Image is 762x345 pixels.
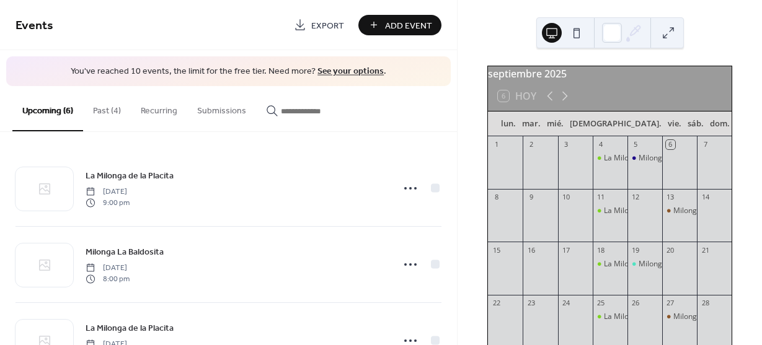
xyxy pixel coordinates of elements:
div: La Milonga de la Placita [604,259,685,269]
div: 18 [596,245,606,255]
div: 10 [562,193,571,202]
button: Recurring [131,86,187,130]
div: 19 [631,245,640,255]
div: 13 [666,193,675,202]
div: 21 [701,245,710,255]
span: You've reached 10 events, the limit for the free tier. Need more? . [19,66,438,78]
div: 17 [562,245,571,255]
button: Past (4) [83,86,131,130]
a: Export [285,15,353,35]
div: 4 [596,140,606,149]
div: 23 [526,299,536,308]
span: [DATE] [86,262,130,273]
span: Export [311,19,344,32]
span: [DATE] [86,186,130,197]
div: La Milonga de la Placita [593,206,627,216]
div: 6 [666,140,675,149]
div: Milonga de Guardia La Buenos Aires [627,259,662,269]
span: 8:00 pm [86,274,130,285]
div: [DEMOGRAPHIC_DATA]. [567,111,665,136]
span: Events [16,14,53,38]
div: La Milonga de la Placita [593,259,627,269]
div: La Milonga de la Placita [604,153,685,164]
span: Milonga La Baldosita [86,245,164,258]
a: See your options [317,63,384,80]
button: Upcoming (6) [12,86,83,131]
div: La Milonga de la Placita [593,153,627,164]
a: La Milonga de la Placita [86,321,174,335]
div: Milonga A les Amigues [627,153,662,164]
a: La Milonga de la Placita [86,168,174,183]
div: vie. [665,111,684,136]
div: 26 [631,299,640,308]
span: La Milonga de la Placita [86,321,174,334]
div: 15 [492,245,501,255]
span: 9:00 pm [86,198,130,209]
div: 14 [701,193,710,202]
div: 9 [526,193,536,202]
div: 2 [526,140,536,149]
div: La Milonga de la Placita [604,312,685,322]
div: 5 [631,140,640,149]
div: Milonga La Baldosita [673,312,745,322]
div: Milonga La Baldosita [662,312,697,322]
div: mar. [519,111,544,136]
a: Milonga La Baldosita [86,245,164,259]
div: dom. [707,111,733,136]
div: Milonga La Baldosita [662,206,697,216]
button: Submissions [187,86,256,130]
div: Milonga La Baldosita [673,206,745,216]
div: septiembre 2025 [488,66,732,81]
div: 27 [666,299,675,308]
div: 28 [701,299,710,308]
div: 7 [701,140,710,149]
div: 24 [562,299,571,308]
div: 12 [631,193,640,202]
div: 25 [596,299,606,308]
div: sáb. [684,111,707,136]
div: La Milonga de la Placita [593,312,627,322]
div: lun. [498,111,519,136]
div: La Milonga de la Placita [604,206,685,216]
div: 22 [492,299,501,308]
div: 8 [492,193,501,202]
div: 3 [562,140,571,149]
div: 20 [666,245,675,255]
div: 1 [492,140,501,149]
div: 16 [526,245,536,255]
div: Milonga A [PERSON_NAME] [639,153,733,164]
div: mié. [544,111,567,136]
span: La Milonga de la Placita [86,169,174,182]
div: 11 [596,193,606,202]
